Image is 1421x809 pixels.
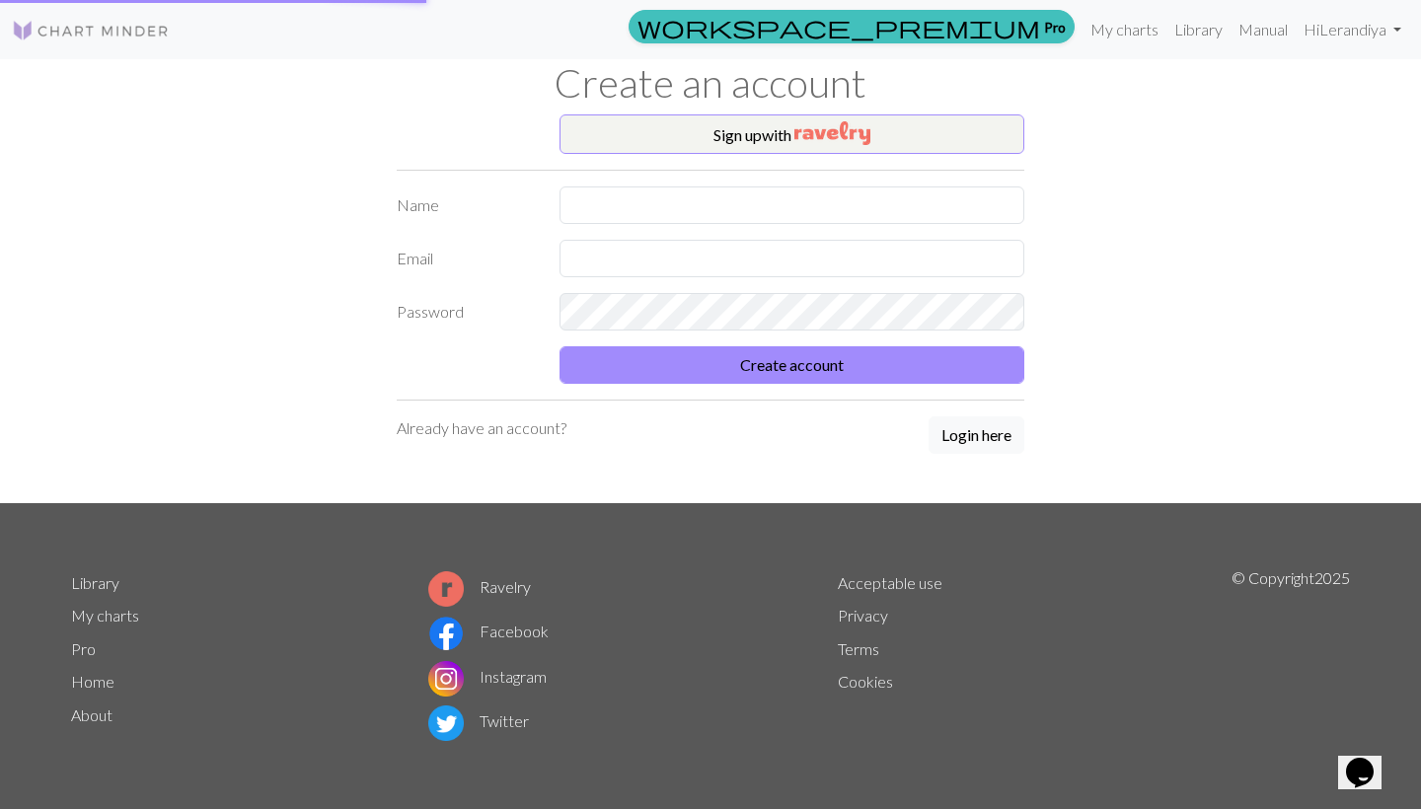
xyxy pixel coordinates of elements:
a: About [71,705,112,724]
a: Login here [929,416,1024,456]
img: Instagram logo [428,661,464,697]
img: Facebook logo [428,616,464,651]
a: My charts [71,606,139,625]
a: Twitter [428,711,529,730]
a: Instagram [428,667,547,686]
a: Privacy [838,606,888,625]
a: Home [71,672,114,691]
img: Ravelry [794,121,870,145]
a: Library [1166,10,1231,49]
button: Create account [560,346,1024,384]
label: Password [385,293,548,331]
a: My charts [1083,10,1166,49]
img: Logo [12,19,170,42]
a: Manual [1231,10,1296,49]
h1: Create an account [59,59,1362,107]
a: Ravelry [428,577,531,596]
a: Pro [629,10,1075,43]
a: Library [71,573,119,592]
label: Name [385,186,548,224]
iframe: chat widget [1338,730,1401,789]
a: Acceptable use [838,573,942,592]
button: Sign upwith [560,114,1024,154]
img: Twitter logo [428,705,464,741]
a: Terms [838,639,879,658]
a: HiLerandiya [1296,10,1409,49]
a: Cookies [838,672,893,691]
a: Pro [71,639,96,658]
label: Email [385,240,548,277]
button: Login here [929,416,1024,454]
p: © Copyright 2025 [1232,566,1350,746]
p: Already have an account? [397,416,566,440]
a: Facebook [428,622,549,640]
span: workspace_premium [637,13,1040,40]
img: Ravelry logo [428,571,464,607]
